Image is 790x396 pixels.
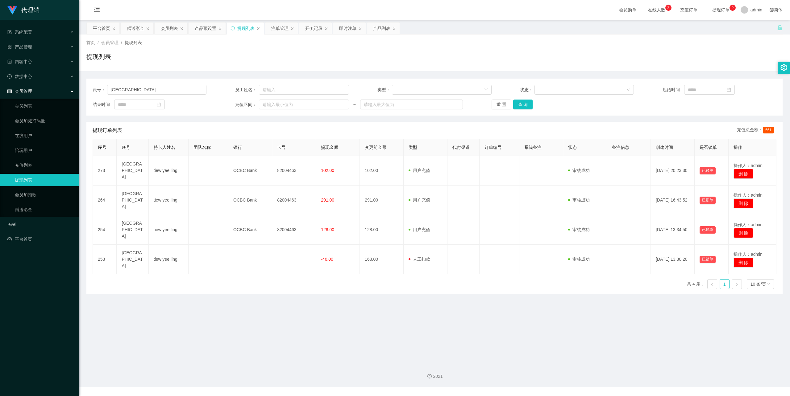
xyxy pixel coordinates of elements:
[218,27,222,31] i: 图标: close
[180,27,184,31] i: 图标: close
[663,87,684,93] span: 起始时间：
[409,257,430,262] span: 人工扣款
[492,100,511,109] button: 重 置
[667,5,670,11] p: 2
[127,22,144,34] div: 赠送彩金
[710,283,714,286] i: 图标: left
[7,7,39,12] a: 代理端
[149,186,189,215] td: tiew yee ling
[149,245,189,274] td: tiew yee ling
[568,168,590,173] span: 审核成功
[93,127,122,134] span: 提现订单列表
[734,222,763,227] span: 操作人：admin
[7,218,74,231] a: level
[568,198,590,202] span: 审核成功
[277,145,286,150] span: 卡号
[651,245,695,274] td: [DATE] 13:30:20
[700,256,716,263] button: 已锁单
[149,215,189,245] td: tiew yee ling
[272,215,316,245] td: 82004463
[732,5,734,11] p: 9
[321,168,334,173] span: 102.00
[112,27,116,31] i: 图标: close
[763,127,774,133] span: 561
[656,145,673,150] span: 创建时间
[86,40,95,45] span: 首页
[93,186,117,215] td: 264
[290,27,294,31] i: 图标: close
[15,159,74,171] a: 充值列表
[233,145,242,150] span: 银行
[7,89,12,93] i: 图标: table
[373,22,390,34] div: 产品列表
[484,88,488,92] i: 图标: down
[146,27,150,31] i: 图标: close
[427,374,432,378] i: 图标: copyright
[513,100,533,109] button: 查 询
[568,257,590,262] span: 审核成功
[777,25,783,31] i: 图标: unlock
[256,27,260,31] i: 图标: close
[409,168,430,173] span: 用户充值
[7,45,12,49] i: 图标: appstore-o
[7,59,12,64] i: 图标: profile
[125,40,142,45] span: 提现列表
[228,156,272,186] td: OCBC Bank
[651,186,695,215] td: [DATE] 16:43:52
[193,145,211,150] span: 团队名称
[365,145,386,150] span: 变更前金额
[84,373,785,380] div: 2021
[271,22,289,34] div: 注单管理
[259,85,349,95] input: 请输入
[321,257,333,262] span: -40.00
[107,85,207,95] input: 请输入
[324,27,328,31] i: 图标: close
[730,5,736,11] sup: 9
[734,258,753,267] button: 删 除
[734,198,753,208] button: 删 除
[734,228,753,238] button: 删 除
[259,100,349,109] input: 请输入最小值为
[360,186,404,215] td: 291.00
[7,89,32,94] span: 会员管理
[117,245,148,274] td: [GEOGRAPHIC_DATA]
[21,0,39,20] h1: 代理端
[677,8,701,12] span: 充值订单
[780,64,787,71] i: 图标: setting
[409,145,417,150] span: 类型
[235,87,259,93] span: 员工姓名：
[734,252,763,257] span: 操作人：admin
[358,27,362,31] i: 图标: close
[409,227,430,232] span: 用户充值
[272,156,316,186] td: 82004463
[195,22,216,34] div: 产品预设置
[734,193,763,198] span: 操作人：admin
[727,88,731,92] i: 图标: calendar
[645,8,668,12] span: 在线人数
[157,102,161,107] i: 图标: calendar
[720,280,729,289] a: 1
[86,52,111,61] h1: 提现列表
[161,22,178,34] div: 会员列表
[700,197,716,204] button: 已锁单
[305,22,322,34] div: 开奖记录
[101,40,118,45] span: 会员管理
[737,127,776,134] div: 充值总金额：
[321,145,338,150] span: 提现金额
[750,280,766,289] div: 10 条/页
[767,282,770,287] i: 图标: down
[93,215,117,245] td: 254
[700,226,716,234] button: 已锁单
[15,203,74,216] a: 赠送彩金
[520,87,534,93] span: 状态：
[339,22,356,34] div: 即时注单
[321,198,334,202] span: 291.00
[15,100,74,112] a: 会员列表
[231,26,235,31] i: 图标: sync
[98,40,99,45] span: /
[452,145,470,150] span: 代付渠道
[7,74,12,79] i: 图标: check-circle-o
[734,145,742,150] span: 操作
[732,279,742,289] li: 下一页
[360,245,404,274] td: 168.00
